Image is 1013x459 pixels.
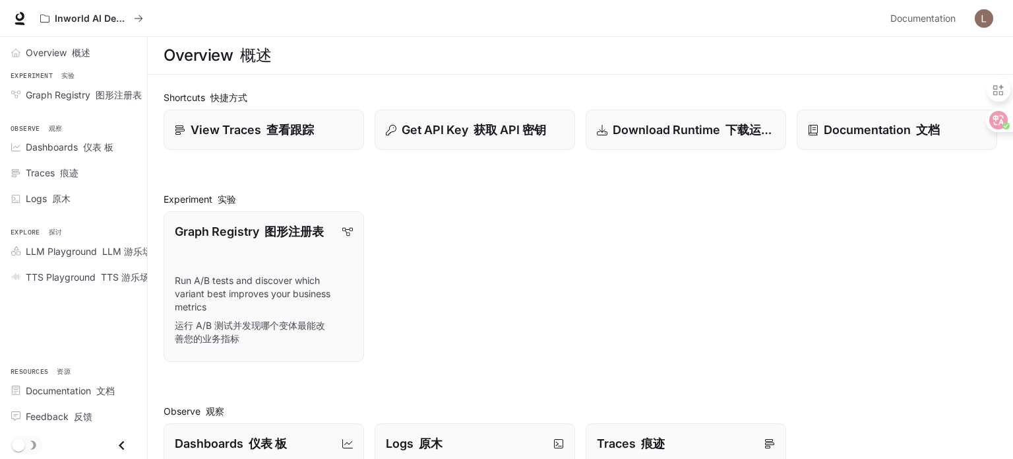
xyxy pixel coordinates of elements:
[61,71,75,80] font: 实验
[52,193,71,204] font: 原木
[26,88,142,102] span: Graph Registry
[419,437,443,450] font: 原木
[175,320,325,344] font: 运行 A/B 测试并发现哪个变体最能改善您的业务指标
[57,367,71,376] font: 资源
[5,265,155,289] a: TTS Playground
[55,13,129,24] p: Inworld AI Demos
[83,141,113,153] font: 仪表 板
[5,41,142,64] a: Overview
[613,121,775,139] p: Download Runtime
[971,5,997,32] button: User avatar
[797,110,997,150] a: Documentation 文档
[597,435,665,452] p: Traces
[264,225,324,238] font: 图形注册表
[26,46,90,59] span: Overview
[26,140,113,154] span: Dashboards
[218,194,236,205] font: 实验
[164,42,271,69] h1: Overview
[885,5,966,32] a: Documentation
[824,121,940,139] p: Documentation
[12,437,25,452] span: Dark mode toggle
[266,123,314,137] font: 查看跟踪
[890,11,956,27] span: Documentation
[164,90,997,104] h2: Shortcuts
[164,110,364,150] a: View Traces 查看跟踪
[175,223,324,240] p: Graph Registry
[26,409,92,423] span: Feedback
[60,167,78,178] font: 痕迹
[164,192,997,206] h2: Experiment
[102,246,152,257] font: LLM 游乐场
[26,384,115,398] span: Documentation
[49,228,63,236] font: 探讨
[96,89,142,100] font: 图形注册表
[164,211,364,362] a: Graph Registry 图形注册表Run A/B tests and discover which variant best improves your business metrics运...
[74,411,92,422] font: 反馈
[240,46,271,65] font: 概述
[586,110,786,150] a: Download Runtime 下载运行时
[72,47,90,58] font: 概述
[206,406,224,417] font: 观察
[107,432,137,459] button: Close drawer
[164,404,997,418] h2: Observe
[26,192,71,205] span: Logs
[386,435,443,452] p: Logs
[26,244,152,258] span: LLM Playground
[5,379,142,402] a: Documentation
[916,123,940,137] font: 文档
[34,5,149,32] button: All workspaces
[249,437,287,450] font: 仪表 板
[191,121,314,139] p: View Traces
[96,385,115,396] font: 文档
[26,166,78,180] span: Traces
[375,110,575,150] button: Get API Key 获取 API 密钥
[474,123,546,137] font: 获取 API 密钥
[975,9,993,28] img: User avatar
[641,437,665,450] font: 痕迹
[175,274,353,351] p: Run A/B tests and discover which variant best improves your business metrics
[725,123,785,137] font: 下载运行时
[5,187,142,210] a: Logs
[5,135,142,159] a: Dashboards
[402,121,546,139] p: Get API Key
[5,161,142,184] a: Traces
[5,405,142,428] a: Feedback
[5,83,148,106] a: Graph Registry
[49,124,63,133] font: 观察
[5,240,158,263] a: LLM Playground
[101,271,149,283] font: TTS 游乐场
[26,270,149,284] span: TTS Playground
[175,435,287,452] p: Dashboards
[210,92,247,103] font: 快捷方式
